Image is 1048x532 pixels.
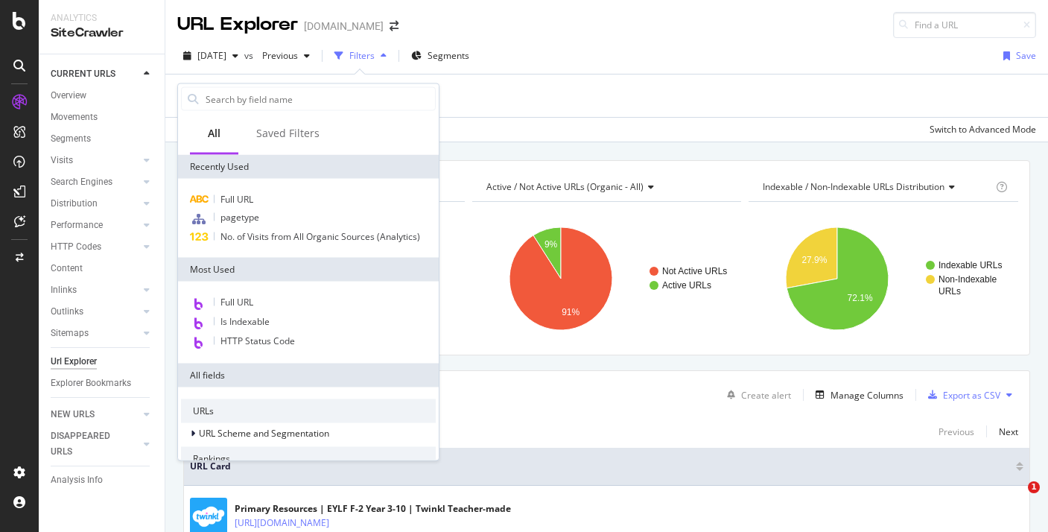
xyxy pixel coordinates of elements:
[51,282,139,298] a: Inlinks
[924,118,1036,142] button: Switch to Advanced Mode
[922,383,1000,407] button: Export as CSV
[51,12,153,25] div: Analytics
[562,307,579,317] text: 91%
[51,428,139,460] a: DISAPPEARED URLS
[244,49,256,62] span: vs
[51,304,83,320] div: Outlinks
[177,12,298,37] div: URL Explorer
[51,131,91,147] div: Segments
[51,131,154,147] a: Segments
[220,230,420,243] span: No. of Visits from All Organic Sources (Analytics)
[51,472,103,488] div: Analysis Info
[893,12,1036,38] input: Find a URL
[328,44,393,68] button: Filters
[51,376,154,391] a: Explorer Bookmarks
[930,123,1036,136] div: Switch to Advanced Mode
[51,304,139,320] a: Outlinks
[51,261,83,276] div: Content
[472,214,742,343] svg: A chart.
[51,407,139,422] a: NEW URLS
[51,153,139,168] a: Visits
[51,282,77,298] div: Inlinks
[178,364,439,387] div: All fields
[51,196,139,212] a: Distribution
[220,211,259,224] span: pagetype
[760,175,993,199] h4: Indexable / Non-Indexable URLs Distribution
[51,110,98,125] div: Movements
[51,153,73,168] div: Visits
[51,174,112,190] div: Search Engines
[943,389,1000,402] div: Export as CSV
[304,19,384,34] div: [DOMAIN_NAME]
[721,383,791,407] button: Create alert
[1028,481,1040,493] span: 1
[51,472,154,488] a: Analysis Info
[51,218,139,233] a: Performance
[51,174,139,190] a: Search Engines
[51,326,89,341] div: Sitemaps
[997,481,1033,517] iframe: Intercom live chat
[939,425,974,438] div: Previous
[428,49,469,62] span: Segments
[544,239,558,250] text: 9%
[235,516,329,531] a: [URL][DOMAIN_NAME]
[662,266,727,276] text: Not Active URLs
[220,315,270,328] span: Is Indexable
[51,326,139,341] a: Sitemaps
[741,389,791,402] div: Create alert
[220,296,253,308] span: Full URL
[220,335,295,347] span: HTTP Status Code
[178,258,439,282] div: Most Used
[51,66,115,82] div: CURRENT URLS
[51,239,101,255] div: HTTP Codes
[197,49,226,62] span: 2025 Sep. 6th
[256,44,316,68] button: Previous
[51,354,154,370] a: Url Explorer
[51,218,103,233] div: Performance
[51,354,97,370] div: Url Explorer
[349,49,375,62] div: Filters
[483,175,728,199] h4: Active / Not Active URLs
[486,180,644,193] span: Active / Not Active URLs (organic - all)
[939,422,974,440] button: Previous
[51,428,126,460] div: DISAPPEARED URLS
[939,274,997,285] text: Non-Indexable
[763,180,944,193] span: Indexable / Non-Indexable URLs distribution
[208,126,220,141] div: All
[190,460,1012,473] span: URL Card
[51,407,95,422] div: NEW URLS
[181,399,436,423] div: URLs
[177,44,244,68] button: [DATE]
[181,447,436,471] div: Rankings
[51,239,139,255] a: HTTP Codes
[256,49,298,62] span: Previous
[51,196,98,212] div: Distribution
[749,214,1018,343] svg: A chart.
[204,88,435,110] input: Search by field name
[51,376,131,391] div: Explorer Bookmarks
[390,21,398,31] div: arrow-right-arrow-left
[999,425,1018,438] div: Next
[256,126,320,141] div: Saved Filters
[1016,49,1036,62] div: Save
[51,110,154,125] a: Movements
[831,389,903,402] div: Manage Columns
[662,280,711,291] text: Active URLs
[51,25,153,42] div: SiteCrawler
[51,88,154,104] a: Overview
[939,286,961,297] text: URLs
[405,44,475,68] button: Segments
[802,255,828,265] text: 27.9%
[235,502,511,516] div: Primary Resources | EYLF F-2 Year 3-10 | Twinkl Teacher-made
[178,155,439,179] div: Recently Used
[51,88,86,104] div: Overview
[199,427,329,440] span: URL Scheme and Segmentation
[810,386,903,404] button: Manage Columns
[939,260,1002,270] text: Indexable URLs
[999,422,1018,440] button: Next
[220,193,253,206] span: Full URL
[997,44,1036,68] button: Save
[848,293,873,303] text: 72.1%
